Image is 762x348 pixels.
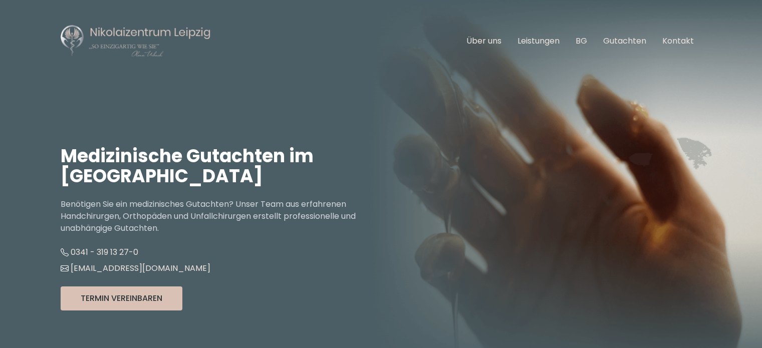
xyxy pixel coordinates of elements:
[518,35,560,47] a: Leistungen
[61,262,210,274] a: [EMAIL_ADDRESS][DOMAIN_NAME]
[61,146,381,186] h1: Medizinische Gutachten im [GEOGRAPHIC_DATA]
[662,35,694,47] a: Kontakt
[61,198,381,234] p: Benötigen Sie ein medizinisches Gutachten? Unser Team aus erfahrenen Handchirurgen, Orthopäden un...
[61,24,211,58] img: Nikolaizentrum Leipzig Logo
[576,35,587,47] a: BG
[603,35,646,47] a: Gutachten
[61,246,138,258] a: 0341 - 319 13 27-0
[61,286,182,310] button: Termin Vereinbaren
[466,35,501,47] a: Über uns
